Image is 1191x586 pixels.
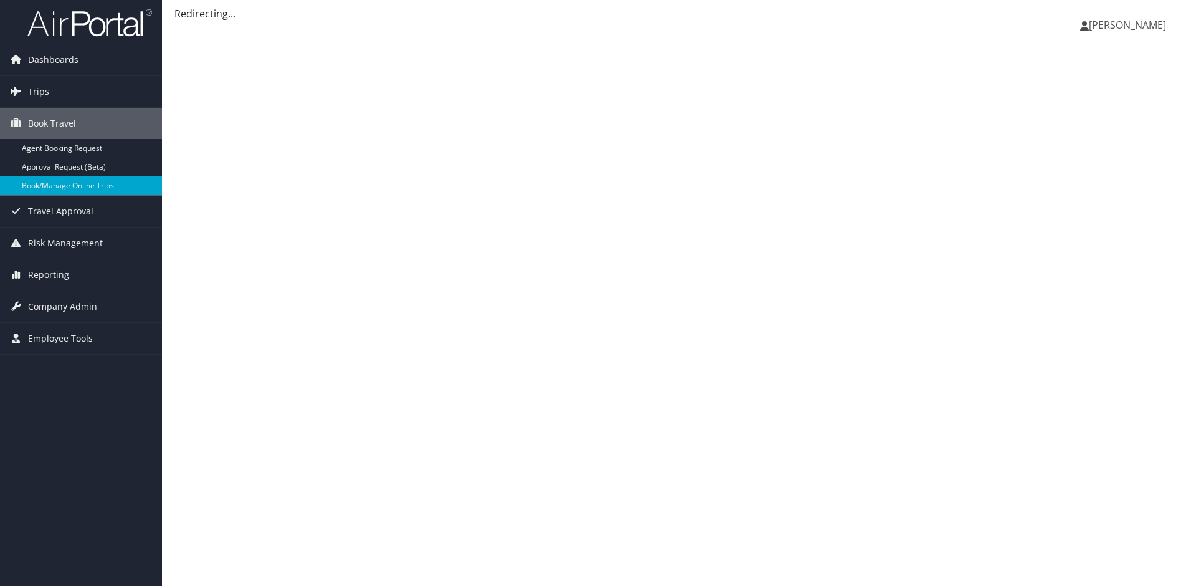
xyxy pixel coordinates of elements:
[28,76,49,107] span: Trips
[28,291,97,322] span: Company Admin
[27,8,152,37] img: airportal-logo.png
[28,323,93,354] span: Employee Tools
[28,196,93,227] span: Travel Approval
[28,228,103,259] span: Risk Management
[28,108,76,139] span: Book Travel
[1080,6,1179,44] a: [PERSON_NAME]
[28,259,69,291] span: Reporting
[1089,18,1166,32] span: [PERSON_NAME]
[174,6,1179,21] div: Redirecting...
[28,44,78,75] span: Dashboards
